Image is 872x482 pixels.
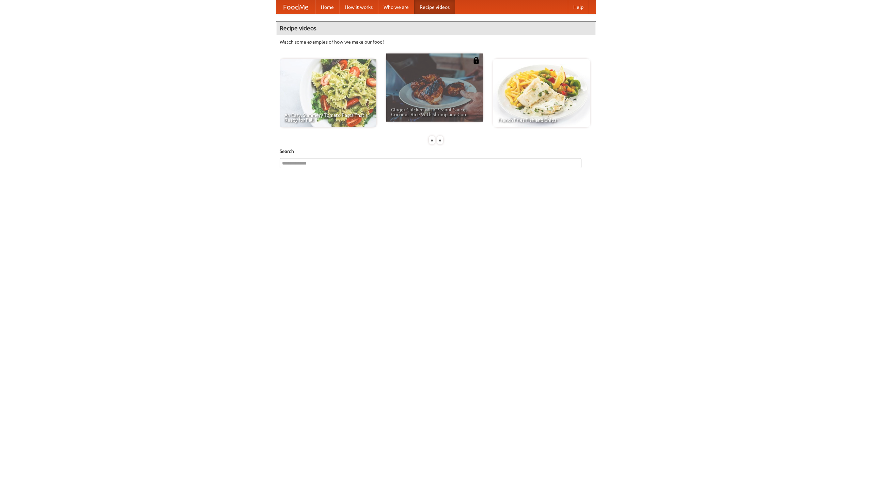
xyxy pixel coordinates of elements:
[414,0,455,14] a: Recipe videos
[378,0,414,14] a: Who we are
[315,0,339,14] a: Home
[339,0,378,14] a: How it works
[498,118,585,122] span: French Fries Fish and Chips
[568,0,589,14] a: Help
[437,136,443,144] div: »
[280,59,376,127] a: An Easy, Summery Tomato Pasta That's Ready for Fall
[284,113,372,122] span: An Easy, Summery Tomato Pasta That's Ready for Fall
[280,148,592,155] h5: Search
[280,38,592,45] p: Watch some examples of how we make our food!
[276,0,315,14] a: FoodMe
[473,57,480,64] img: 483408.png
[276,21,596,35] h4: Recipe videos
[493,59,590,127] a: French Fries Fish and Chips
[429,136,435,144] div: «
